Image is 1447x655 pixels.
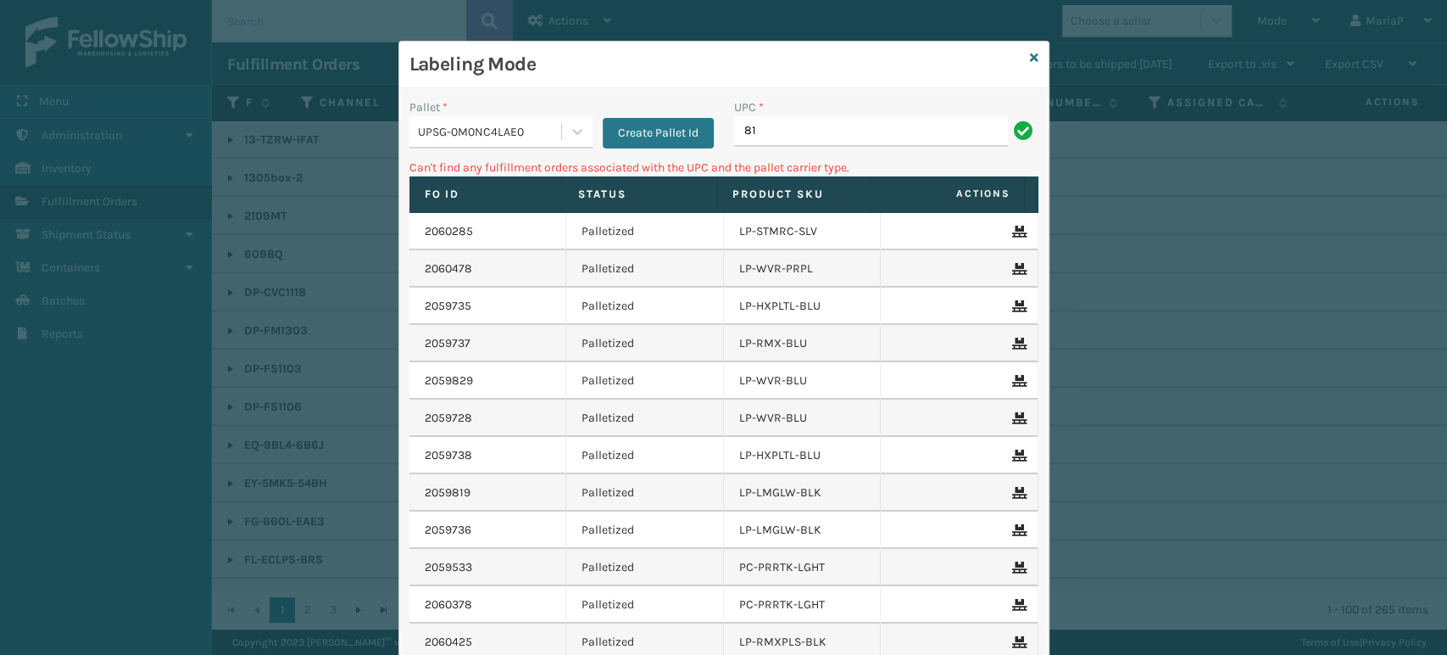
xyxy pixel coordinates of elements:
td: Palletized [566,250,724,288]
i: Remove From Pallet [1012,524,1022,536]
i: Remove From Pallet [1012,375,1022,387]
a: 2060478 [425,260,472,277]
td: Palletized [566,213,724,250]
td: LP-LMGLW-BLK [724,474,882,512]
td: Palletized [566,474,724,512]
td: Palletized [566,512,724,549]
td: Palletized [566,586,724,624]
td: LP-WVR-BLU [724,362,882,400]
td: Palletized [566,400,724,437]
label: Fo Id [425,187,548,202]
td: Palletized [566,288,724,325]
i: Remove From Pallet [1012,562,1022,574]
a: 2059736 [425,522,471,539]
td: LP-HXPLTL-BLU [724,288,882,325]
label: UPC [734,98,764,116]
a: 2060378 [425,596,472,613]
a: 2059829 [425,372,473,389]
i: Remove From Pallet [1012,263,1022,275]
a: 2060285 [425,223,473,240]
td: LP-WVR-PRPL [724,250,882,288]
i: Remove From Pallet [1012,300,1022,312]
i: Remove From Pallet [1012,636,1022,648]
a: 2060425 [425,634,472,651]
a: 2059728 [425,410,472,427]
td: PC-PRRTK-LGHT [724,549,882,586]
div: UPSG-0M0NC4LAE0 [418,123,563,141]
td: LP-RMX-BLU [724,325,882,362]
i: Remove From Pallet [1012,487,1022,499]
td: LP-WVR-BLU [724,400,882,437]
td: PC-PRRTK-LGHT [724,586,882,624]
td: Palletized [566,362,724,400]
td: LP-LMGLW-BLK [724,512,882,549]
i: Remove From Pallet [1012,599,1022,611]
a: 2059819 [425,484,470,501]
td: Palletized [566,325,724,362]
label: Product SKU [732,187,855,202]
a: 2059735 [425,298,471,315]
i: Remove From Pallet [1012,412,1022,424]
a: 2059738 [425,447,472,464]
label: Status [578,187,701,202]
i: Remove From Pallet [1012,338,1022,350]
td: Palletized [566,437,724,474]
td: Palletized [566,549,724,586]
span: Actions [876,180,1021,208]
label: Pallet [409,98,448,116]
a: 2059533 [425,559,472,576]
p: Can't find any fulfillment orders associated with the UPC and the pallet carrier type. [409,159,1038,176]
button: Create Pallet Id [603,118,714,148]
i: Remove From Pallet [1012,450,1022,462]
td: LP-HXPLTL-BLU [724,437,882,474]
h3: Labeling Mode [409,52,1023,77]
i: Remove From Pallet [1012,226,1022,238]
td: LP-STMRC-SLV [724,213,882,250]
a: 2059737 [425,335,470,352]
